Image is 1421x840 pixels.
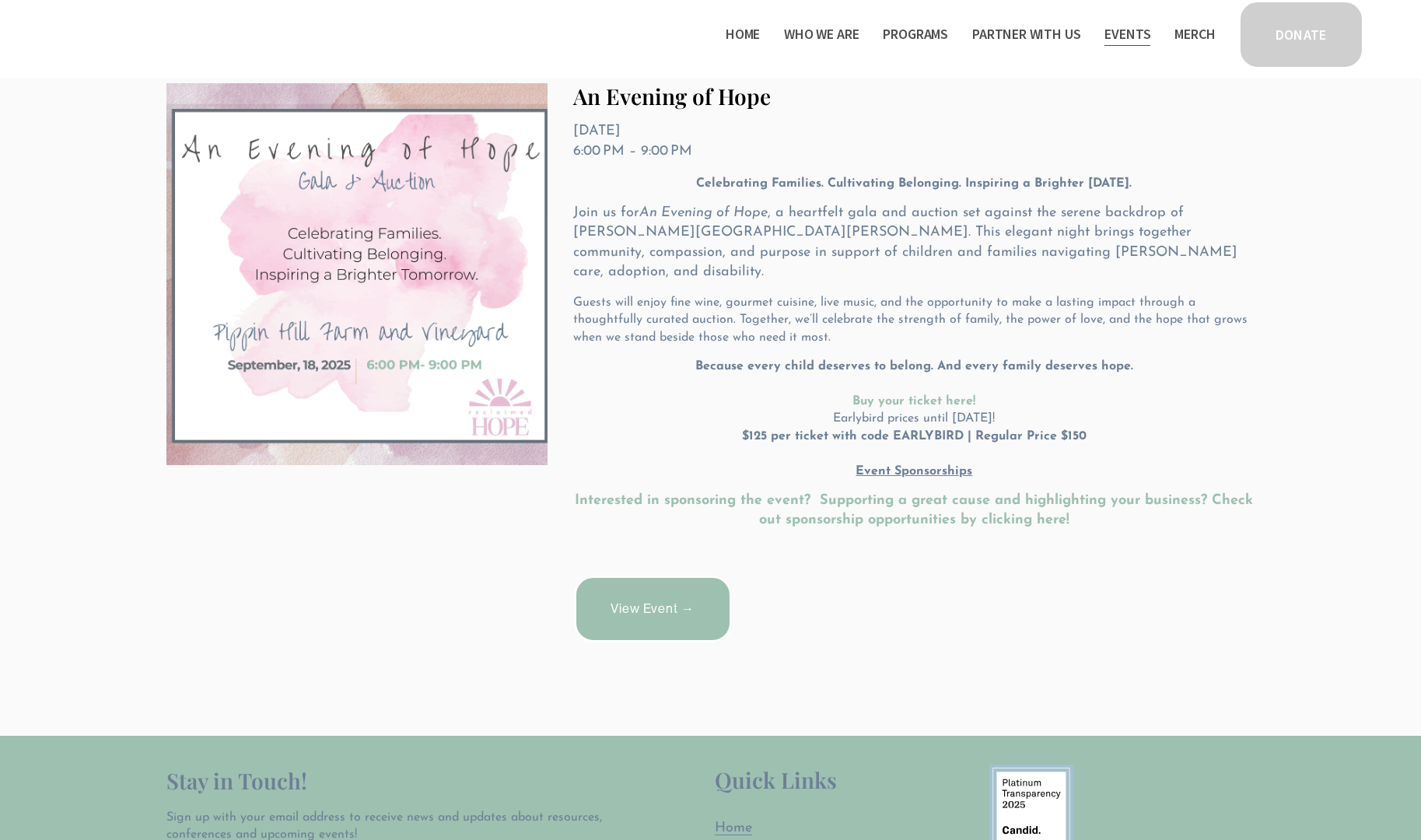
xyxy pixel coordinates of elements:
a: Interested in sponsoring the event? Supporting a great cause and highlighting your business? Chec... [576,494,1258,527]
a: Events [1104,22,1150,47]
strong: Celebrating Families. Cultivating Belonging. Inspiring a Brighter [DATE]. [697,177,1132,190]
time: 6:00 PM [574,145,625,159]
a: folder dropdown [972,22,1080,47]
img: An Evening of Hope [166,83,548,465]
a: An Evening of Hope [574,82,772,110]
span: Home [715,821,752,835]
u: Event Sponsorships [856,465,973,478]
span: Quick Links [715,765,837,794]
span: Programs [883,23,948,46]
a: Home [715,819,752,838]
time: [DATE] [574,124,621,138]
time: 9:00 PM [642,145,693,159]
a: View Event → [574,576,732,642]
a: Buy your ticket here! [853,395,976,408]
a: Merch [1174,22,1215,47]
a: folder dropdown [784,22,859,47]
strong: $125 per ticket with code EARLYBIRD | Regular Price $150 [742,430,1087,443]
a: Home [726,22,760,47]
em: An Evening of Hope [640,206,768,220]
p: Guests will enjoy fine wine, gourmet cuisine, live music, and the opportunity to make a lasting i... [574,294,1255,346]
strong: Because every child deserves to belong. And every family deserves hope. [695,360,1133,373]
span: Partner With Us [972,23,1080,46]
span: Who We Are [784,23,859,46]
p: Join us for , a heartfelt gala and auction set against the serene backdrop of [PERSON_NAME][GEOGR... [574,204,1255,282]
p: Earlybird prices until [DATE]! [574,358,1255,480]
a: folder dropdown [883,22,948,47]
h2: Stay in Touch! [166,765,615,797]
